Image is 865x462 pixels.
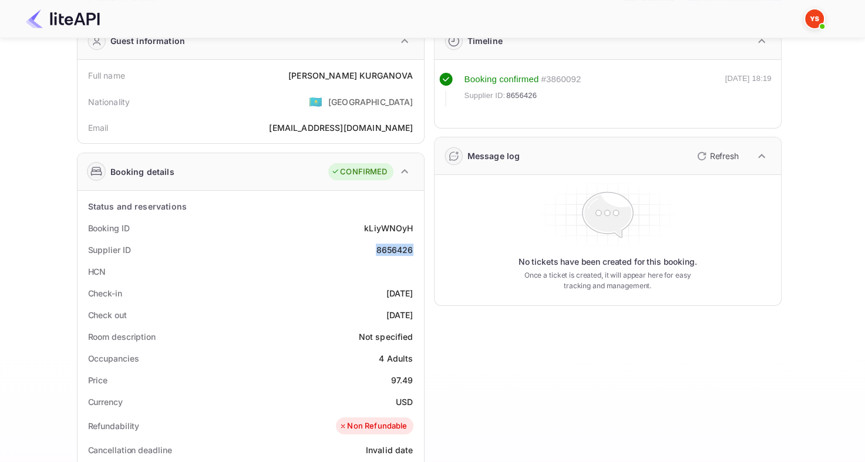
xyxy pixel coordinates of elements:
div: Check out [88,309,127,321]
div: CONFIRMED [331,166,387,178]
div: 8656426 [376,244,413,256]
span: United States [309,91,322,112]
p: Refresh [710,150,739,162]
div: Invalid date [366,444,413,456]
div: [DATE] 18:19 [725,73,772,107]
div: Email [88,122,109,134]
p: Once a ticket is created, it will appear here for easy tracking and management. [515,270,701,291]
span: 8656426 [506,90,537,102]
button: Refresh [690,147,743,166]
div: Timeline [467,35,503,47]
div: [DATE] [386,309,413,321]
div: Non Refundable [339,420,407,432]
div: Booking details [110,166,174,178]
div: Guest information [110,35,186,47]
div: HCN [88,265,106,278]
span: Supplier ID: [465,90,506,102]
div: USD [396,396,413,408]
div: Refundability [88,420,140,432]
div: Nationality [88,96,130,108]
div: Supplier ID [88,244,131,256]
div: Currency [88,396,123,408]
div: Status and reservations [88,200,187,213]
div: Occupancies [88,352,139,365]
img: Yandex Support [805,9,824,28]
p: No tickets have been created for this booking. [519,256,697,268]
img: LiteAPI Logo [26,9,100,28]
div: Price [88,374,108,386]
div: # 3860092 [541,73,581,86]
div: Message log [467,150,520,162]
div: 4 Adults [379,352,413,365]
div: Room description [88,331,156,343]
div: Check-in [88,287,122,299]
div: Full name [88,69,125,82]
div: [DATE] [386,287,413,299]
div: Cancellation deadline [88,444,172,456]
div: [PERSON_NAME] KURGANOVA [288,69,413,82]
div: Not specified [359,331,413,343]
div: [GEOGRAPHIC_DATA] [328,96,413,108]
div: Booking confirmed [465,73,539,86]
div: Booking ID [88,222,130,234]
div: kLiyWNOyH [364,222,413,234]
div: [EMAIL_ADDRESS][DOMAIN_NAME] [269,122,413,134]
div: 97.49 [391,374,413,386]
